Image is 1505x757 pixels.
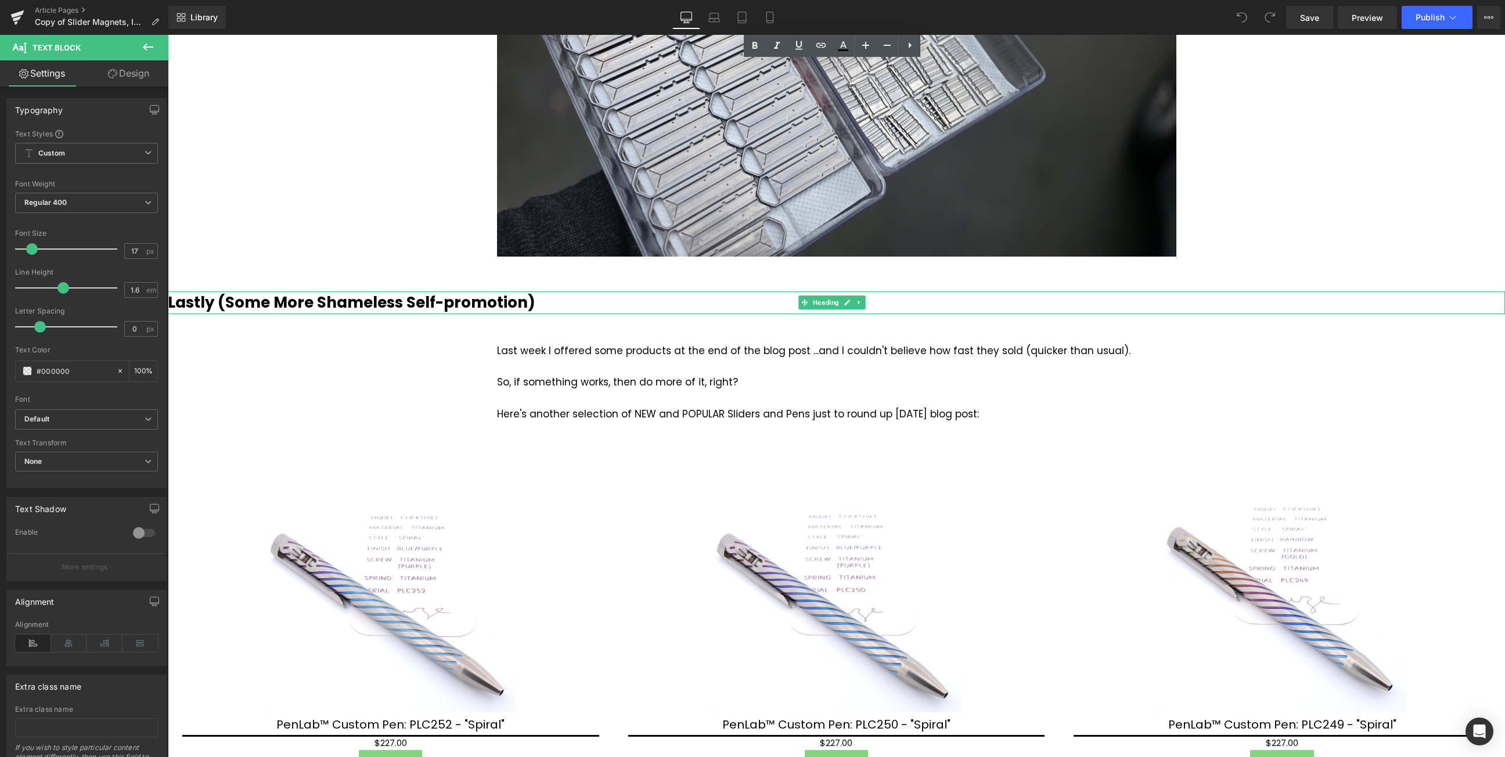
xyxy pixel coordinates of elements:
[87,60,171,86] a: Design
[1300,12,1319,24] span: Save
[62,562,108,572] p: More settings
[146,325,156,333] span: px
[35,6,168,15] a: Article Pages
[15,590,55,607] div: Alignment
[15,268,158,276] div: Line Height
[1230,6,1254,29] button: Undo
[15,346,158,354] div: Text Color
[1477,6,1500,29] button: More
[543,428,794,678] img: PenLab™ Custom Pen: PLC250 -
[15,705,158,713] div: Extra class name
[15,99,63,115] div: Typography
[1258,6,1281,29] button: Redo
[1416,13,1445,22] span: Publish
[15,229,158,237] div: Font Size
[989,428,1240,678] img: PenLab™ Custom Pen: PLC249 -
[191,715,254,736] button: Sold Out
[202,720,243,731] span: Sold Out
[329,340,1009,355] div: So, if something works, then do more of it, right?
[168,6,226,29] a: New Library
[129,361,157,381] div: %
[33,43,81,52] span: Text Block
[637,715,700,736] button: Sold Out
[37,365,111,377] input: Color
[329,308,1009,387] div: Last week I offered some products at the end of the blog post ...and I couldn't believe how fast ...
[686,261,698,275] a: Expand / Collapse
[652,702,685,715] span: $227.00
[207,702,239,715] span: $227.00
[1352,12,1383,24] span: Preview
[15,498,66,514] div: Text Shadow
[1093,720,1135,731] span: Sold Out
[329,372,1009,387] div: Here's another selection of NEW and POPULAR Sliders and Pens just to round up [DATE] blog post:
[38,149,65,158] b: Custom
[15,180,158,188] div: Font Weight
[1098,702,1130,715] span: $227.00
[24,198,67,207] b: Regular 400
[15,129,158,138] div: Text Styles
[7,553,166,581] button: More settings
[146,247,156,255] span: px
[648,720,689,731] span: Sold Out
[756,6,784,29] a: Mobile
[15,675,81,691] div: Extra class name
[24,457,42,466] b: None
[1082,715,1146,736] button: Sold Out
[728,6,756,29] a: Tablet
[15,621,158,629] div: Alignment
[146,286,156,294] span: em
[15,307,158,315] div: Letter Spacing
[1000,683,1229,697] a: PenLab™ Custom Pen: PLC249 - "Spiral"
[1402,6,1472,29] button: Publish
[15,395,158,403] div: Font
[98,428,348,678] img: PenLab™ Custom Pen: PLC252 -
[109,683,337,697] a: PenLab™ Custom Pen: PLC252 - "Spiral"
[672,6,700,29] a: Desktop
[700,6,728,29] a: Laptop
[35,17,146,27] span: Copy of Slider Magnets, Import Duties, ....and More (Blog Post - Part 2)
[643,261,674,275] span: Heading
[555,683,783,697] a: PenLab™ Custom Pen: PLC250 - "Spiral"
[24,414,49,424] i: Default
[1466,718,1493,745] div: Open Intercom Messenger
[15,528,121,540] div: Enable
[15,439,158,447] div: Text Transform
[1338,6,1397,29] a: Preview
[190,12,218,23] span: Library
